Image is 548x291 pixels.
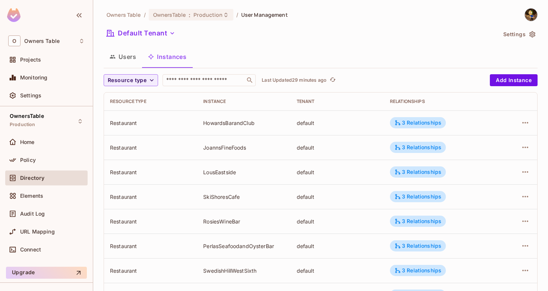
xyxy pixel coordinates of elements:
[8,35,21,46] span: O
[110,267,191,274] div: Restaurant
[394,267,441,274] div: 3 Relationships
[203,218,284,225] div: RosiesWineBar
[203,98,284,104] div: Instance
[20,157,36,163] span: Policy
[297,218,378,225] div: default
[297,98,378,104] div: Tenant
[236,11,238,18] li: /
[20,75,48,81] span: Monitoring
[297,267,378,274] div: default
[142,47,192,66] button: Instances
[203,193,284,200] div: SkiShoresCafe
[500,28,538,40] button: Settings
[330,76,336,84] span: refresh
[525,9,537,21] img: Suhas Kelkar
[241,11,288,18] span: User Management
[297,193,378,200] div: default
[110,144,191,151] div: Restaurant
[490,74,538,86] button: Add Instance
[104,27,178,39] button: Default Tenant
[110,119,191,126] div: Restaurant
[110,193,191,200] div: Restaurant
[203,242,284,250] div: PerlasSeafoodandOysterBar
[107,11,141,18] span: the active workspace
[110,242,191,250] div: Restaurant
[394,169,441,175] div: 3 Relationships
[297,242,378,250] div: default
[203,119,284,126] div: HowardsBarandClub
[262,77,327,83] p: Last Updated 29 minutes ago
[110,98,191,104] div: Resource type
[20,193,43,199] span: Elements
[20,57,41,63] span: Projects
[394,218,441,225] div: 3 Relationships
[193,11,223,18] span: Production
[203,267,284,274] div: SwedishHillWestSixth
[108,76,147,85] span: Resource type
[7,8,21,22] img: SReyMgAAAABJRU5ErkJggg==
[203,144,284,151] div: JoannsFineFoods
[20,93,41,98] span: Settings
[390,98,491,104] div: Relationships
[297,144,378,151] div: default
[10,122,35,128] span: Production
[20,247,41,253] span: Connect
[394,119,441,126] div: 3 Relationships
[394,242,441,249] div: 3 Relationships
[20,175,44,181] span: Directory
[327,76,337,85] span: Click to refresh data
[394,144,441,151] div: 3 Relationships
[328,76,337,85] button: refresh
[394,193,441,200] div: 3 Relationships
[188,12,191,18] span: :
[144,11,146,18] li: /
[203,169,284,176] div: LousEastside
[297,119,378,126] div: default
[104,74,158,86] button: Resource type
[110,169,191,176] div: Restaurant
[297,169,378,176] div: default
[20,139,35,145] span: Home
[153,11,186,18] span: OwnersTable
[20,211,45,217] span: Audit Log
[10,113,44,119] span: OwnersTable
[6,267,87,279] button: Upgrade
[104,47,142,66] button: Users
[110,218,191,225] div: Restaurant
[20,229,55,235] span: URL Mapping
[24,38,60,44] span: Workspace: Owners Table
